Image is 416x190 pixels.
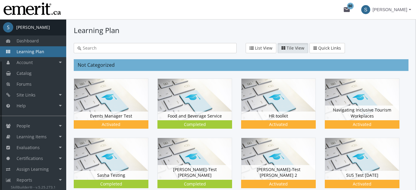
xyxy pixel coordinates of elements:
div: Food and Beverage Service [157,78,241,138]
div: Activated [242,121,315,127]
span: Help [17,103,26,109]
div: Events Manager Test [74,112,148,121]
span: [PERSON_NAME] [373,4,407,15]
div: SUS Test [DATE] [325,171,399,180]
div: HR toolkit [241,78,325,138]
div: Activated [326,181,398,187]
div: [PERSON_NAME] [16,24,50,30]
div: Completed [159,181,231,187]
div: Activated [326,121,398,127]
div: Sasha Testing [74,171,148,180]
div: Completed [159,121,231,127]
span: Learning Items [17,134,47,139]
input: Search [81,45,233,51]
div: [PERSON_NAME]-Test [PERSON_NAME] 2 [241,165,315,180]
span: Dashboard [17,38,39,44]
span: Account [17,60,33,65]
div: Activated [242,181,315,187]
span: Catalog [17,70,32,76]
span: Not Categorized [78,62,115,68]
span: Evaluations [17,145,40,150]
h1: Learning Plan [74,25,408,35]
div: Completed [75,181,147,187]
mat-icon: mail [343,6,350,13]
div: [PERSON_NAME]-Test [PERSON_NAME] [158,165,232,180]
div: Navigating Inclusive Tourism Workplaces [325,78,408,138]
div: Events Manager Test [74,78,157,138]
span: Certifications [17,155,43,161]
span: Quick Links [318,45,341,51]
span: Learning Plan [17,49,44,54]
span: Forums [17,81,32,87]
span: Reports [17,177,32,183]
span: S [3,22,13,32]
span: S [361,5,370,14]
div: Navigating Inclusive Tourism Workplaces [325,106,399,120]
div: Food and Beverage Service [158,112,232,121]
small: SkillBuilder® - v.5.25.273.1 [11,185,56,189]
span: Assign Learning [17,166,49,172]
div: Activated [75,121,147,127]
span: List View [255,45,272,51]
span: Site Links [17,92,36,98]
div: HR toolkit [241,112,315,121]
span: Tile View [287,45,304,51]
span: People [17,123,30,129]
